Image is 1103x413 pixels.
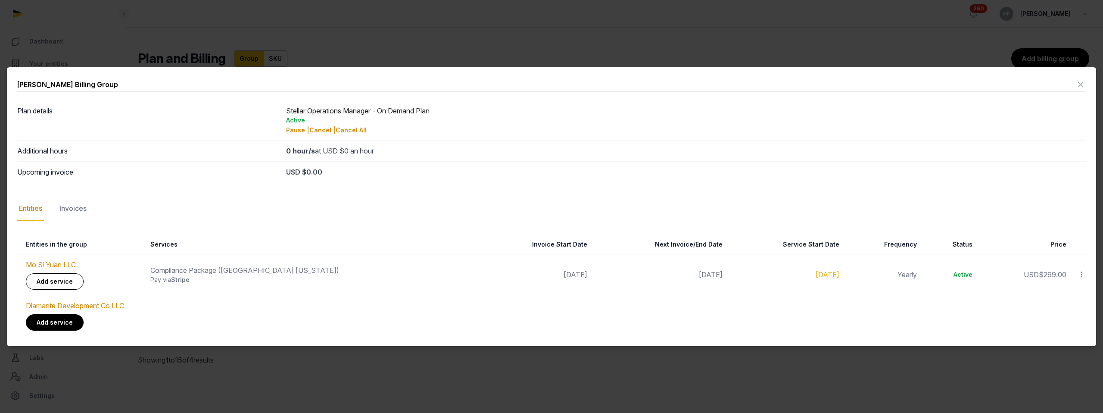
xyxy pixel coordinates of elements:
[922,235,978,254] th: Status
[17,196,1086,221] nav: Tabs
[286,126,309,134] span: Pause |
[844,254,922,295] td: Yearly
[286,167,1086,177] div: USD $0.00
[150,275,473,284] div: Pay via
[58,196,88,221] div: Invoices
[26,273,84,290] a: Add service
[1024,270,1039,279] span: USD
[26,301,124,310] a: Diamante Development Co LLC
[309,126,336,134] span: Cancel |
[142,235,478,254] th: Services
[336,126,367,134] span: Cancel All
[26,260,76,269] a: Mo Si Yuan LLC
[26,314,84,331] a: Add service
[699,270,723,279] span: [DATE]
[150,265,473,275] div: Compliance Package ([GEOGRAPHIC_DATA] [US_STATE])
[17,106,279,135] dt: Plan details
[17,146,279,156] dt: Additional hours
[816,270,839,279] a: [DATE]
[478,235,593,254] th: Invoice Start Date
[17,167,279,177] dt: Upcoming invoice
[17,79,118,90] div: [PERSON_NAME] Billing Group
[17,196,44,221] div: Entities
[286,147,315,155] strong: 0 hour/s
[592,235,728,254] th: Next Invoice/End Date
[286,116,1086,125] div: Active
[171,276,190,283] span: Stripe
[17,235,142,254] th: Entities in the group
[728,235,844,254] th: Service Start Date
[931,270,973,279] div: Active
[478,254,593,295] td: [DATE]
[844,235,922,254] th: Frequency
[286,106,1086,135] div: Stellar Operations Manager - On Demand Plan
[286,146,1086,156] div: at USD $0 an hour
[978,235,1072,254] th: Price
[1039,270,1066,279] span: $299.00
